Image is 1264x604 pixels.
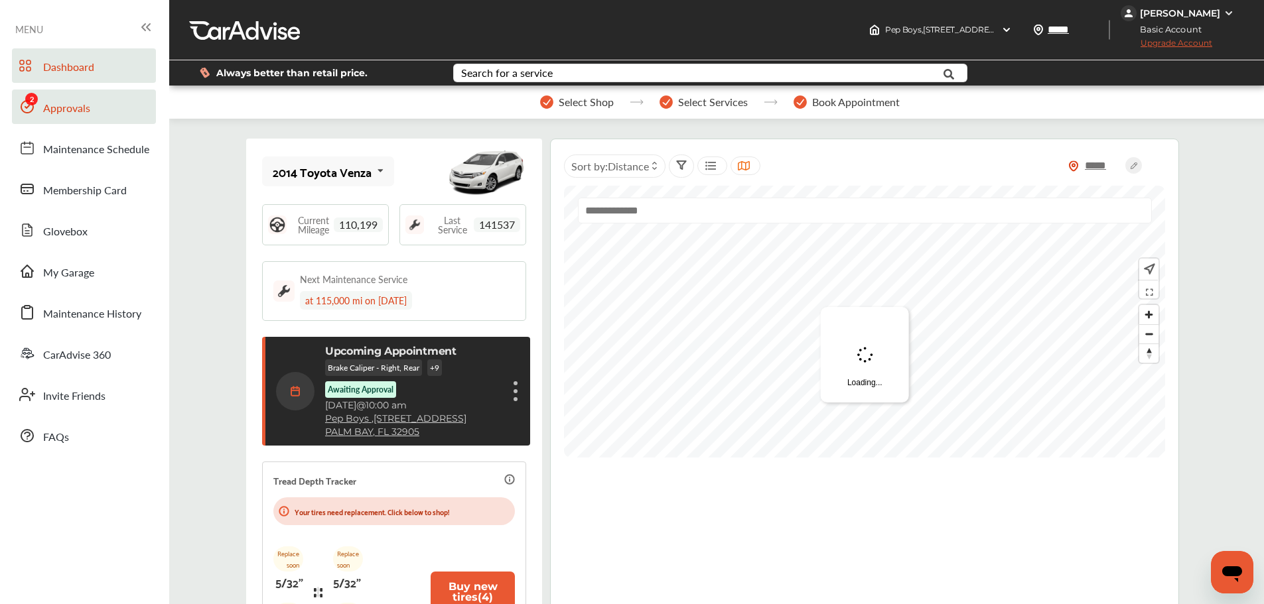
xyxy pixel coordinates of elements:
img: recenter.ce011a49.svg [1141,262,1155,276]
span: Upgrade Account [1121,38,1212,54]
a: Pep Boys ,[STREET_ADDRESS] [325,413,466,424]
img: jVpblrzwTbfkPYzPPzSLxeg0AAAAASUVORK5CYII= [1121,5,1137,21]
span: Last Service [431,215,474,234]
p: Tread Depth Tracker [273,473,356,488]
span: Invite Friends [43,388,105,405]
span: CarAdvise 360 [43,347,111,364]
span: 10:00 am [366,399,407,411]
img: tire_track_logo.b900bcbc.svg [314,587,322,598]
span: FAQs [43,429,69,446]
a: Membership Card [12,172,156,206]
p: Replace soon [273,546,303,572]
span: Book Appointment [812,96,900,108]
img: dollor_label_vector.a70140d1.svg [200,67,210,78]
span: Select Shop [559,96,614,108]
a: Maintenance Schedule [12,131,156,165]
img: WGsFRI8htEPBVLJbROoPRyZpYNWhNONpIPPETTm6eUC0GeLEiAAAAAElFTkSuQmCC [1224,8,1234,19]
img: location_vector_orange.38f05af8.svg [1068,160,1079,172]
img: stepper-arrow.e24c07c6.svg [764,99,778,105]
span: Approvals [43,100,90,117]
img: stepper-checkmark.b5569197.svg [540,95,553,109]
div: [PERSON_NAME] [1140,7,1220,19]
span: Basic Account [1122,23,1212,36]
p: Awaiting Approval [328,384,393,395]
span: My Garage [43,265,94,282]
span: Dashboard [43,59,94,76]
a: Glovebox [12,213,156,247]
span: Current Mileage [293,215,334,234]
span: 141537 [474,217,520,232]
a: PALM BAY, FL 32905 [325,426,419,438]
button: Reset bearing to north [1139,343,1159,363]
img: mobile_9059_st0640_046.jpg [447,142,526,202]
div: at 115,000 mi on [DATE] [300,291,412,310]
img: stepper-checkmark.b5569197.svg [660,95,673,109]
p: 5/32" [333,572,361,592]
img: maintenance_logo [273,280,295,302]
img: header-down-arrow.9dd2ce7d.svg [1001,25,1012,35]
p: Replace soon [333,546,363,572]
canvas: Map [564,186,1165,457]
a: CarAdvise 360 [12,336,156,371]
a: Maintenance History [12,295,156,330]
iframe: Button to launch messaging window [1211,551,1253,593]
span: Glovebox [43,223,88,241]
span: Pep Boys , [STREET_ADDRESS] PALM BAY , FL 32905 [885,25,1078,34]
p: 5/32" [275,572,303,592]
img: steering_logo [268,215,287,234]
a: Dashboard [12,48,156,83]
span: Zoom out [1139,325,1159,343]
div: Next Maintenance Service [300,272,407,286]
p: Your tires need replacement. Click below to shop! [295,505,449,518]
img: maintenance_logo [405,215,424,234]
div: Search for a service [461,68,553,78]
p: Brake Caliper - Right, Rear [325,359,422,376]
span: Distance [608,158,649,174]
img: header-divider.bc55588e.svg [1109,20,1110,40]
button: Zoom out [1139,324,1159,343]
span: Sort by : [571,158,649,174]
span: [DATE] [325,399,356,411]
p: + 9 [427,359,442,376]
span: Maintenance History [43,306,141,323]
span: Always better than retail price. [216,68,368,78]
span: MENU [15,24,43,34]
div: 2014 Toyota Venza [273,165,372,178]
img: stepper-arrow.e24c07c6.svg [630,99,644,105]
a: Approvals [12,90,156,124]
p: Upcoming Appointment [325,345,456,357]
span: 110,199 [334,217,383,232]
img: calendar-icon.35d1de04.svg [276,372,315,410]
span: Maintenance Schedule [43,141,149,158]
a: Invite Friends [12,377,156,412]
span: Select Services [678,96,748,108]
div: Loading... [821,307,909,402]
span: Membership Card [43,182,127,200]
img: stepper-checkmark.b5569197.svg [794,95,807,109]
span: @ [356,399,366,411]
button: Zoom in [1139,305,1159,324]
img: location_vector.a44bc228.svg [1033,25,1044,35]
img: header-home-logo.8d720a4f.svg [869,25,880,35]
a: My Garage [12,254,156,288]
a: FAQs [12,418,156,453]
